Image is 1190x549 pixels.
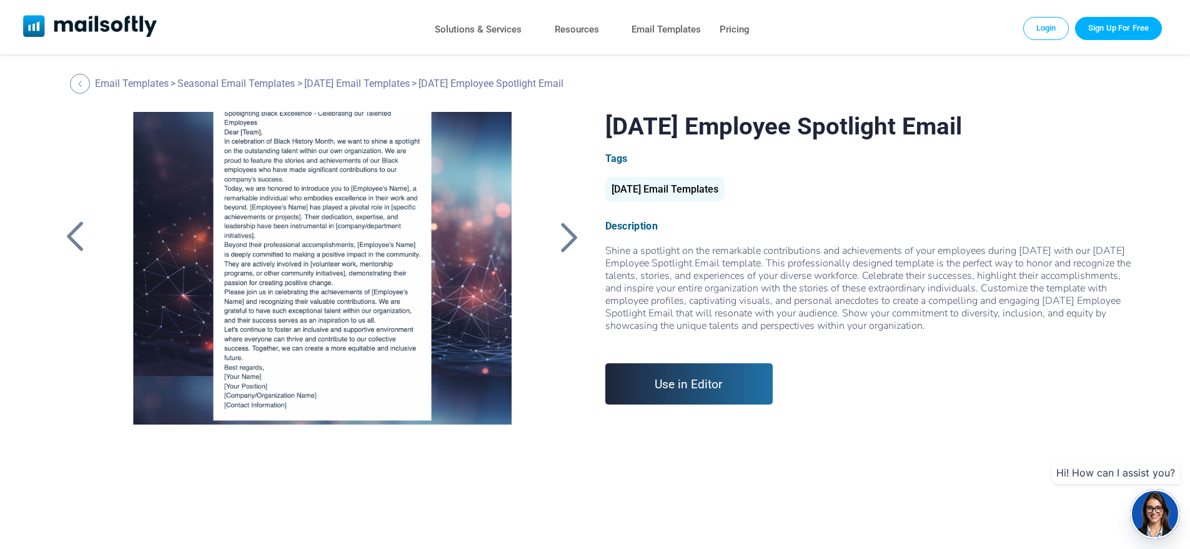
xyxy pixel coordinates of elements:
div: Description [605,220,1131,232]
a: Back [59,221,91,253]
a: [DATE] Email Templates [304,78,410,89]
a: Trial [1075,17,1162,39]
a: Resources [555,21,599,39]
a: Use in Editor [605,363,773,405]
a: Seasonal Email Templates [177,78,295,89]
div: Shine a spotlight on the remarkable contributions and achievements of your employees during [DATE... [605,244,1131,345]
a: Back [70,74,93,94]
a: Login [1023,17,1069,39]
div: Tags [605,153,1131,164]
a: Email Templates [632,21,701,39]
a: Solutions & Services [435,21,522,39]
a: Email Templates [95,78,169,89]
div: Hi! How can I assist you? [1051,461,1180,484]
a: Mailsoftly [23,15,157,39]
a: Pricing [720,21,750,39]
a: [DATE] Email Templates [605,188,725,194]
h1: [DATE] Employee Spotlight Email [605,112,1131,140]
div: [DATE] Email Templates [605,177,725,201]
a: Black History Month Employee Spotlight Email [112,112,532,425]
a: Back [554,221,585,253]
